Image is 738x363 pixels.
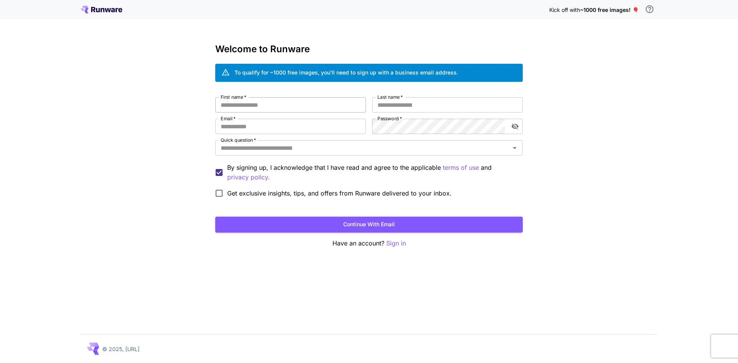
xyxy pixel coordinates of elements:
[227,172,270,182] p: privacy policy.
[215,239,523,248] p: Have an account?
[642,2,657,17] button: In order to qualify for free credit, you need to sign up with a business email address and click ...
[443,163,479,172] button: By signing up, I acknowledge that I have read and agree to the applicable and privacy policy.
[221,94,246,100] label: First name
[221,115,236,122] label: Email
[227,163,517,182] p: By signing up, I acknowledge that I have read and agree to the applicable and
[215,44,523,55] h3: Welcome to Runware
[221,137,256,143] label: Quick question
[580,7,639,13] span: ~1000 free images! 🎈
[215,217,523,232] button: Continue with email
[377,94,403,100] label: Last name
[508,119,522,133] button: toggle password visibility
[102,345,140,353] p: © 2025, [URL]
[509,143,520,153] button: Open
[227,172,270,182] button: By signing up, I acknowledge that I have read and agree to the applicable terms of use and
[443,163,479,172] p: terms of use
[377,115,402,122] label: Password
[549,7,580,13] span: Kick off with
[234,68,458,76] div: To qualify for ~1000 free images, you’ll need to sign up with a business email address.
[386,239,406,248] button: Sign in
[227,189,452,198] span: Get exclusive insights, tips, and offers from Runware delivered to your inbox.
